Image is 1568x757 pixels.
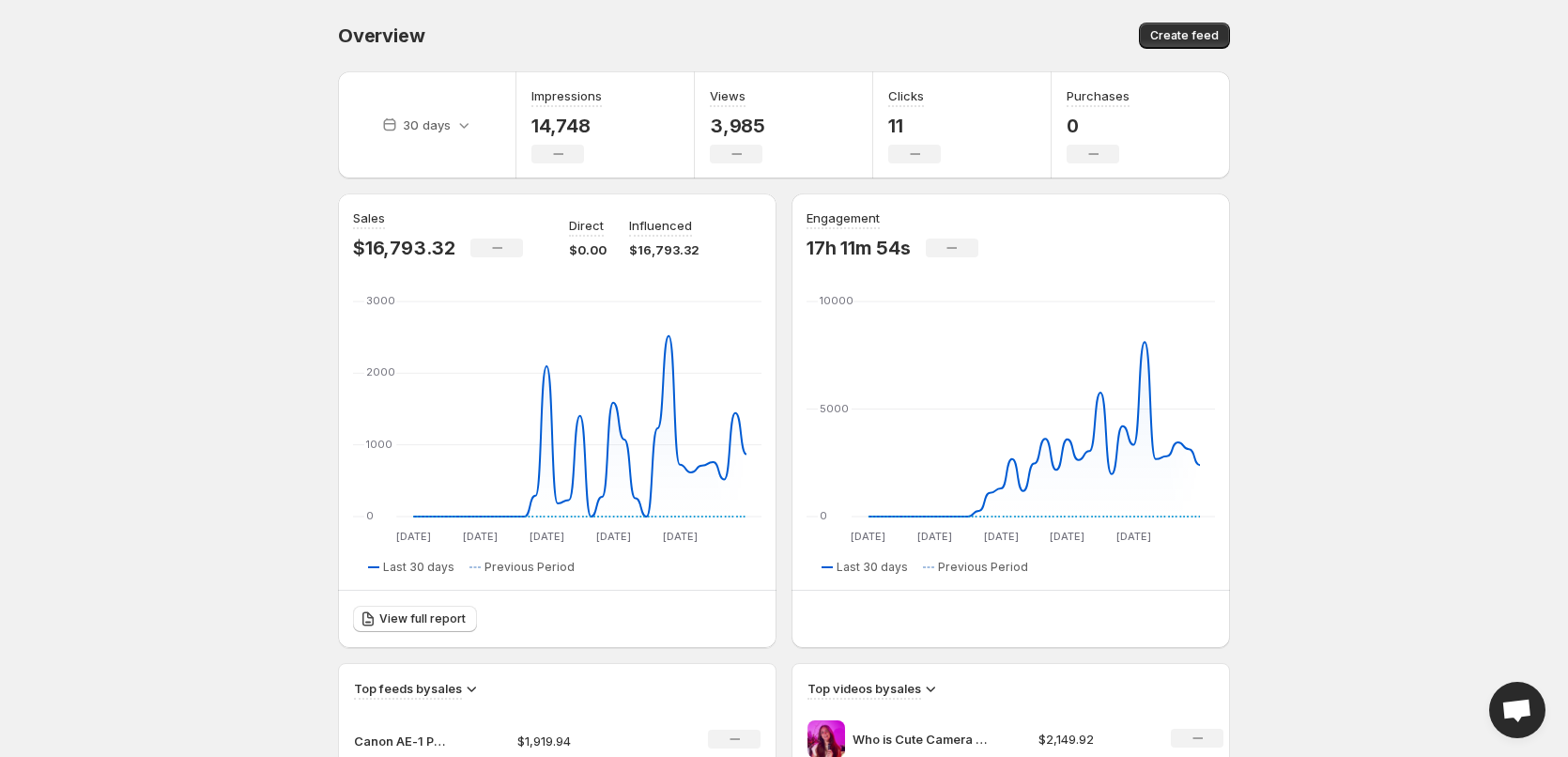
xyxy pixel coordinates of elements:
a: Open chat [1489,682,1545,738]
text: [DATE] [530,530,564,543]
p: 30 days [403,116,451,134]
text: 1000 [366,438,392,451]
span: Overview [338,24,424,47]
text: 3000 [366,294,395,307]
p: Influenced [629,216,692,235]
text: 0 [366,509,374,522]
text: [DATE] [851,530,885,543]
p: 14,748 [531,115,602,137]
h3: Impressions [531,86,602,105]
text: 10000 [820,294,853,307]
p: Canon AE-1 Program [354,732,448,750]
text: [DATE] [463,530,498,543]
h3: Top videos by sales [807,679,921,698]
text: [DATE] [596,530,631,543]
p: 3,985 [710,115,765,137]
text: 5000 [820,402,849,415]
text: [DATE] [917,530,952,543]
p: Direct [569,216,604,235]
text: [DATE] [984,530,1019,543]
text: [DATE] [396,530,431,543]
text: [DATE] [663,530,698,543]
text: 0 [820,509,827,522]
p: 17h 11m 54s [807,237,911,259]
p: $1,919.94 [517,732,651,750]
span: Last 30 days [383,560,454,575]
p: $0.00 [569,240,607,259]
text: 2000 [366,365,395,378]
span: Previous Period [938,560,1028,575]
h3: Engagement [807,209,880,227]
h3: Sales [353,209,385,227]
text: [DATE] [1116,530,1151,543]
p: 11 [888,115,941,137]
span: View full report [379,611,466,626]
p: $16,793.32 [629,240,699,259]
button: Create feed [1139,23,1230,49]
p: $2,149.92 [1038,730,1149,749]
h3: Purchases [1067,86,1130,105]
h3: Views [710,86,746,105]
p: Who is Cute Camera Co If youre thinking about getting into film photography look no further We ar... [853,730,993,749]
span: Create feed [1150,28,1219,43]
span: Previous Period [484,560,575,575]
p: $16,793.32 [353,237,455,259]
h3: Top feeds by sales [354,679,462,698]
p: 0 [1067,115,1130,137]
a: View full report [353,606,477,632]
text: [DATE] [1050,530,1084,543]
span: Last 30 days [837,560,908,575]
h3: Clicks [888,86,924,105]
